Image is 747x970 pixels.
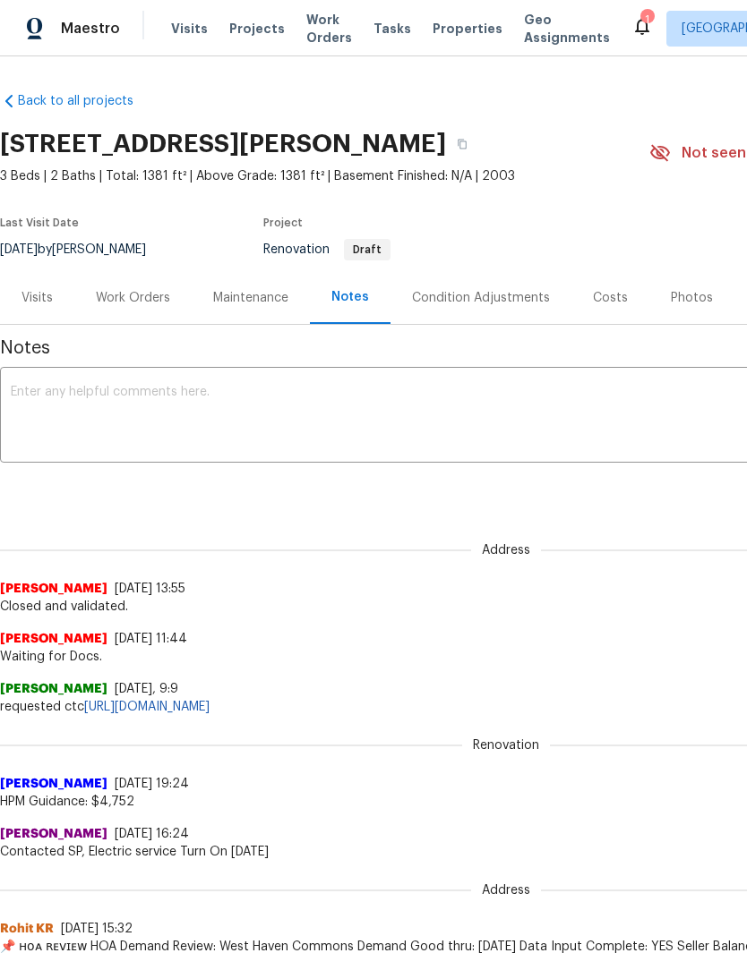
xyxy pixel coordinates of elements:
span: [DATE] 13:55 [115,583,185,595]
div: Costs [593,289,628,307]
div: Maintenance [213,289,288,307]
span: Visits [171,20,208,38]
button: Copy Address [446,128,478,160]
span: Renovation [462,736,550,754]
div: Work Orders [96,289,170,307]
span: Work Orders [306,11,352,47]
span: [DATE] 11:44 [115,633,187,645]
span: Project [263,217,303,228]
div: Condition Adjustments [412,289,550,307]
span: Geo Assignments [524,11,610,47]
span: Draft [346,244,389,255]
div: Notes [331,288,369,306]
a: [URL][DOMAIN_NAME] [84,701,210,713]
div: Photos [671,289,713,307]
span: [DATE] 15:32 [61,923,133,935]
span: [DATE] 16:24 [115,828,189,840]
span: Tasks [373,22,411,35]
div: Visits [21,289,53,307]
span: Projects [229,20,285,38]
span: Maestro [61,20,120,38]
div: 1 [640,11,653,29]
span: [DATE] 19:24 [115,778,189,790]
span: Address [471,881,541,899]
span: Renovation [263,243,391,256]
span: Address [471,541,541,559]
span: [DATE], 9:9 [115,683,178,695]
span: Properties [433,20,502,38]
